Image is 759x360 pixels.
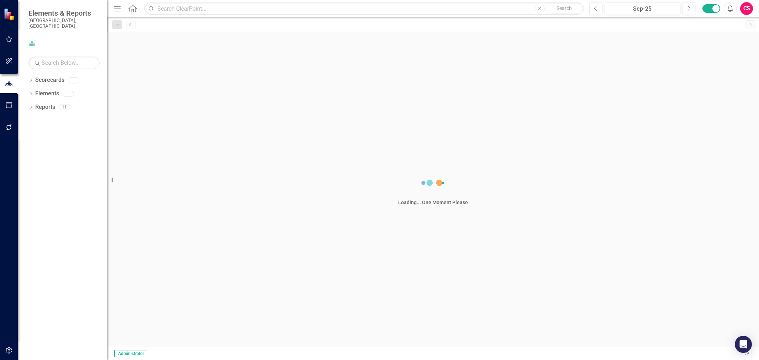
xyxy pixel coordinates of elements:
[59,104,70,110] div: 11
[547,4,582,14] button: Search
[605,2,680,15] button: Sep-25
[735,336,752,353] div: Open Intercom Messenger
[607,5,678,13] div: Sep-25
[557,5,572,11] span: Search
[740,2,753,15] button: CS
[114,350,147,357] span: Administrator
[28,17,100,29] small: [GEOGRAPHIC_DATA], [GEOGRAPHIC_DATA]
[35,103,55,111] a: Reports
[35,90,59,98] a: Elements
[4,8,16,21] img: ClearPoint Strategy
[28,9,100,17] span: Elements & Reports
[398,199,468,206] div: Loading... One Moment Please
[144,2,584,15] input: Search ClearPoint...
[35,76,64,84] a: Scorecards
[28,57,100,69] input: Search Below...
